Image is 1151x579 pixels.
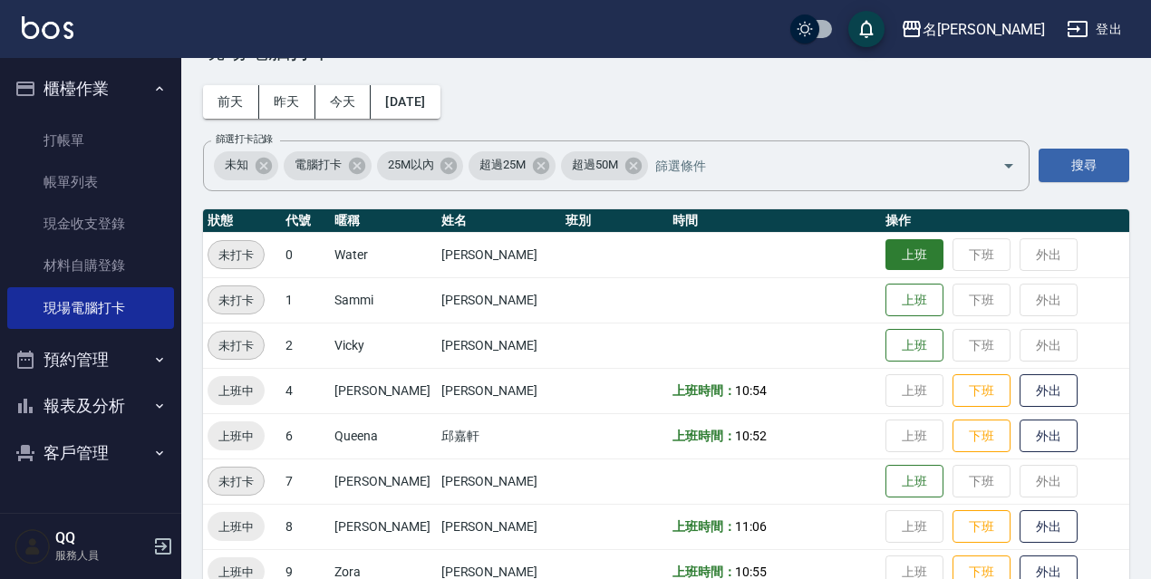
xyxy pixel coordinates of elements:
[735,429,767,443] span: 10:52
[330,323,437,368] td: Vicky
[437,413,561,458] td: 邱嘉軒
[437,323,561,368] td: [PERSON_NAME]
[1020,374,1078,408] button: 外出
[437,458,561,504] td: [PERSON_NAME]
[735,519,767,534] span: 11:06
[894,11,1052,48] button: 名[PERSON_NAME]
[469,151,556,180] div: 超過25M
[885,329,943,362] button: 上班
[437,368,561,413] td: [PERSON_NAME]
[377,156,445,174] span: 25M以內
[7,120,174,161] a: 打帳單
[7,161,174,203] a: 帳單列表
[330,368,437,413] td: [PERSON_NAME]
[330,232,437,277] td: Water
[437,504,561,549] td: [PERSON_NAME]
[208,381,265,400] span: 上班中
[7,382,174,429] button: 報表及分析
[881,209,1129,233] th: 操作
[953,510,1011,544] button: 下班
[651,150,971,181] input: 篩選條件
[214,151,278,180] div: 未知
[330,277,437,323] td: Sammi
[377,151,464,180] div: 25M以內
[208,246,264,265] span: 未打卡
[330,209,437,233] th: 暱稱
[672,383,736,398] b: 上班時間：
[284,151,372,180] div: 電腦打卡
[281,232,330,277] td: 0
[469,156,537,174] span: 超過25M
[923,18,1045,41] div: 名[PERSON_NAME]
[330,413,437,458] td: Queena
[994,151,1023,180] button: Open
[848,11,885,47] button: save
[735,565,767,579] span: 10:55
[672,565,736,579] b: 上班時間：
[281,323,330,368] td: 2
[668,209,882,233] th: 時間
[208,517,265,536] span: 上班中
[885,465,943,498] button: 上班
[281,504,330,549] td: 8
[672,429,736,443] b: 上班時間：
[437,232,561,277] td: [PERSON_NAME]
[7,245,174,286] a: 材料自購登錄
[208,336,264,355] span: 未打卡
[7,336,174,383] button: 預約管理
[281,209,330,233] th: 代號
[1020,420,1078,453] button: 外出
[281,458,330,504] td: 7
[281,368,330,413] td: 4
[437,277,561,323] td: [PERSON_NAME]
[7,287,174,329] a: 現場電腦打卡
[885,239,943,271] button: 上班
[561,151,648,180] div: 超過50M
[7,429,174,477] button: 客戶管理
[371,85,440,119] button: [DATE]
[15,528,51,565] img: Person
[208,427,265,446] span: 上班中
[214,156,259,174] span: 未知
[208,472,264,491] span: 未打卡
[953,420,1011,453] button: 下班
[216,132,273,146] label: 篩選打卡記錄
[259,85,315,119] button: 昨天
[561,209,668,233] th: 班別
[315,85,372,119] button: 今天
[735,383,767,398] span: 10:54
[330,458,437,504] td: [PERSON_NAME]
[281,277,330,323] td: 1
[55,547,148,564] p: 服務人員
[203,209,281,233] th: 狀態
[284,156,353,174] span: 電腦打卡
[1039,149,1129,182] button: 搜尋
[203,85,259,119] button: 前天
[7,203,174,245] a: 現金收支登錄
[7,65,174,112] button: 櫃檯作業
[953,374,1011,408] button: 下班
[885,284,943,317] button: 上班
[22,16,73,39] img: Logo
[281,413,330,458] td: 6
[1020,510,1078,544] button: 外出
[672,519,736,534] b: 上班時間：
[561,156,629,174] span: 超過50M
[330,504,437,549] td: [PERSON_NAME]
[437,209,561,233] th: 姓名
[1059,13,1129,46] button: 登出
[55,529,148,547] h5: QQ
[208,291,264,310] span: 未打卡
